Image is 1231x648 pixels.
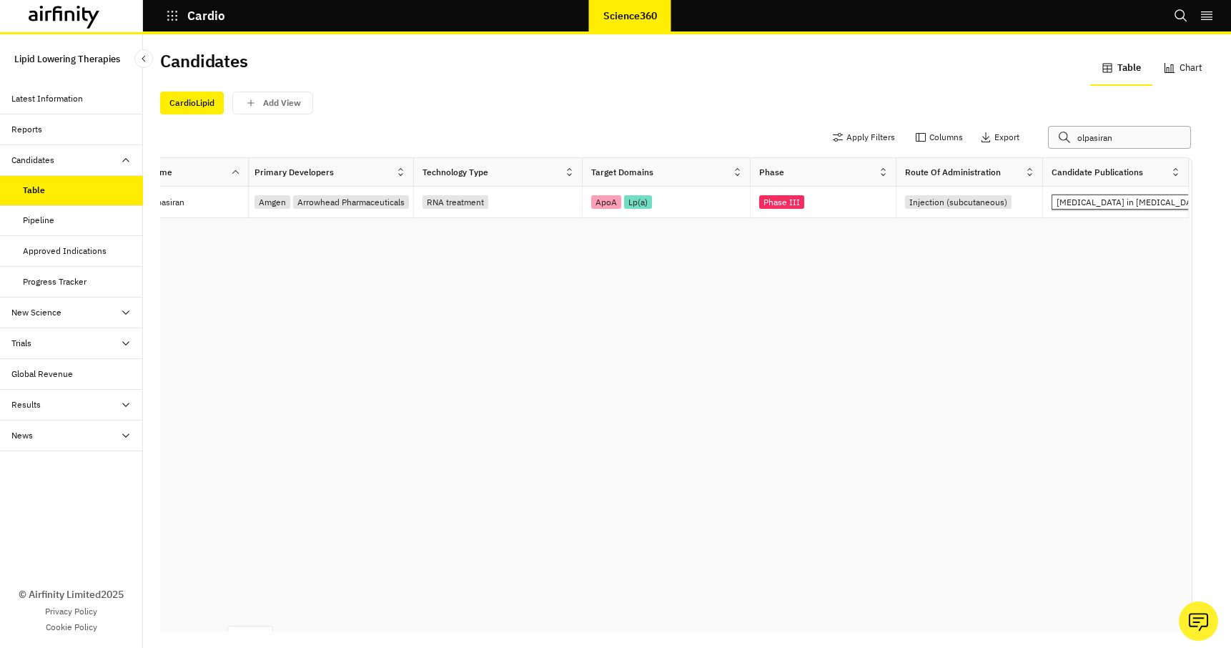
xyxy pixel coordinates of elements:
div: Progress Tracker [23,275,86,288]
div: Global Revenue [11,368,73,381]
input: Search [1048,126,1191,149]
p: Science360 [603,10,657,21]
div: Table [23,184,45,197]
div: Lp(a) [624,195,652,209]
div: Results [11,398,41,411]
div: CardioLipid [160,92,224,114]
h2: Candidates [160,51,248,72]
button: Ask our analysts [1179,602,1218,641]
div: Candidate Publications [1052,166,1143,179]
div: Approved Indications [23,245,107,257]
button: save changes [232,92,313,114]
div: Primary Developers [254,166,334,179]
button: Chart [1152,51,1214,86]
div: Injection (subcutaneous) [905,195,1012,209]
button: Columns [915,126,963,149]
div: Phase III [759,195,804,209]
button: Search [1174,4,1188,28]
div: Phase [759,166,784,179]
div: ApoA [591,195,621,209]
div: Technology Type [422,166,488,179]
div: Pipeline [23,214,54,227]
div: Latest Information [11,92,83,105]
p: Lipid Lowering Therapies [14,46,120,72]
a: Privacy Policy [45,605,97,618]
div: News [11,429,33,442]
div: Name [148,166,172,179]
div: Amgen [254,195,290,209]
button: Close Sidebar [134,49,153,68]
div: Arrowhead Pharmaceuticals [293,195,409,209]
button: Cardio [166,4,226,28]
div: Candidates [11,154,54,167]
button: Apply Filters [832,126,895,149]
button: Export [980,126,1019,149]
div: Reports [11,123,42,136]
div: New Science [11,306,61,319]
a: Cookie Policy [46,621,97,634]
div: Route Of Administration [905,166,1001,179]
p: Cardio [187,9,226,22]
div: RNA treatment [422,195,488,209]
p: Olpasiran [148,195,248,210]
p: © Airfinity Limited 2025 [19,587,124,602]
button: Table [1090,51,1152,86]
div: Trials [11,337,31,350]
p: Add View [263,98,301,108]
div: Target Domains [591,166,653,179]
p: Export [994,132,1019,142]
